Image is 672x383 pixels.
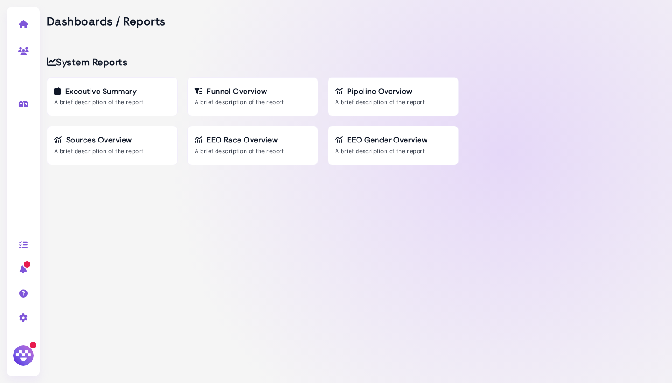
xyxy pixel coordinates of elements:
p: A brief description of the report [195,98,311,106]
h2: System Reports [47,57,459,68]
h2: EEO Race Overview [195,135,311,144]
h2: Pipeline Overview [335,87,451,96]
img: Megan [12,344,35,367]
h2: Sources Overview [54,135,170,144]
p: A brief description of the report [54,98,170,106]
p: A brief description of the report [335,98,451,106]
a: EEO Gender Overview A brief description of the report [328,126,459,165]
h1: Dashboards / Reports [47,14,665,28]
a: Executive Summary A brief description of the report [47,77,178,116]
h2: Executive Summary [54,87,170,96]
a: Pipeline Overview A brief description of the report [328,77,459,116]
p: A brief description of the report [335,147,451,156]
a: Sources Overview A brief description of the report [47,126,178,165]
p: A brief description of the report [195,147,311,156]
h2: EEO Gender Overview [335,135,451,144]
p: A brief description of the report [54,147,170,156]
a: EEO Race Overview A brief description of the report [187,126,318,165]
a: Funnel Overview A brief description of the report [187,77,318,116]
h2: Funnel Overview [195,87,311,96]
